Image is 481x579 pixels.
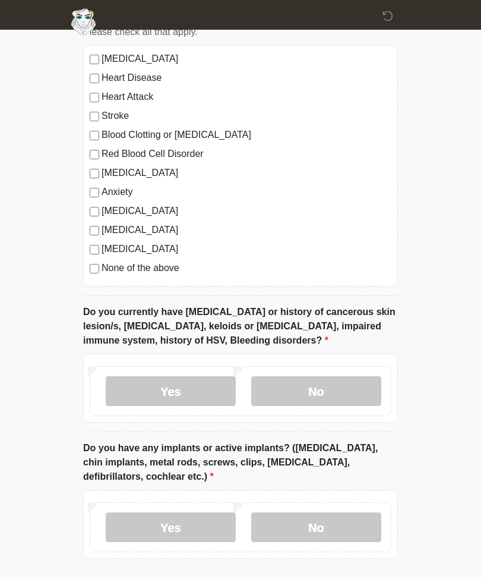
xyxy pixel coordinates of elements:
[102,262,391,276] label: None of the above
[102,224,391,238] label: [MEDICAL_DATA]
[90,131,99,141] input: Blood Clotting or [MEDICAL_DATA]
[90,150,99,160] input: Red Blood Cell Disorder
[102,71,391,86] label: Heart Disease
[90,55,99,65] input: [MEDICAL_DATA]
[90,226,99,236] input: [MEDICAL_DATA]
[90,112,99,122] input: Stroke
[102,243,391,257] label: [MEDICAL_DATA]
[102,109,391,124] label: Stroke
[102,128,391,143] label: Blood Clotting or [MEDICAL_DATA]
[102,147,391,162] label: Red Blood Cell Disorder
[251,377,381,407] label: No
[102,204,391,219] label: [MEDICAL_DATA]
[83,442,398,484] label: Do you have any implants or active implants? ([MEDICAL_DATA], chin implants, metal rods, screws, ...
[90,265,99,274] input: None of the above
[90,188,99,198] input: Anxiety
[106,513,236,543] label: Yes
[90,169,99,179] input: [MEDICAL_DATA]
[102,166,391,181] label: [MEDICAL_DATA]
[106,377,236,407] label: Yes
[102,90,391,105] label: Heart Attack
[90,246,99,255] input: [MEDICAL_DATA]
[251,513,381,543] label: No
[102,185,391,200] label: Anxiety
[90,207,99,217] input: [MEDICAL_DATA]
[71,9,96,35] img: Aesthetically Yours Wellness Spa Logo
[90,74,99,84] input: Heart Disease
[102,52,391,67] label: [MEDICAL_DATA]
[90,93,99,103] input: Heart Attack
[83,306,398,348] label: Do you currently have [MEDICAL_DATA] or history of cancerous skin lesion/s, [MEDICAL_DATA], keloi...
